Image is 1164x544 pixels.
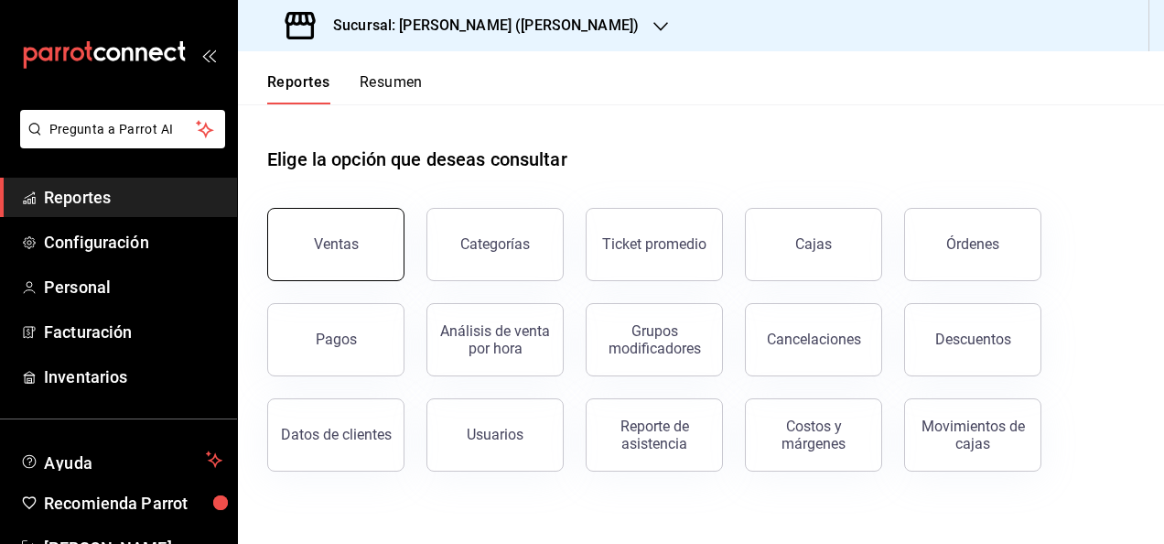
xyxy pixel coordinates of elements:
button: Descuentos [904,303,1041,376]
div: Cancelaciones [767,331,861,348]
button: Costos y márgenes [745,398,882,472]
button: Pregunta a Parrot AI [20,110,225,148]
button: Ticket promedio [586,208,723,281]
div: Grupos modificadores [598,322,711,357]
div: navigation tabs [267,73,423,104]
div: Categorías [460,235,530,253]
button: Datos de clientes [267,398,404,472]
button: open_drawer_menu [201,48,216,62]
div: Reporte de asistencia [598,418,711,452]
button: Resumen [360,73,423,104]
div: Descuentos [935,331,1011,348]
span: Facturación [44,320,222,344]
span: Configuración [44,230,222,255]
button: Cancelaciones [745,303,882,376]
button: Análisis de venta por hora [426,303,564,376]
button: Pagos [267,303,404,376]
div: Cajas [795,235,832,253]
span: Reportes [44,185,222,210]
h3: Sucursal: [PERSON_NAME] ([PERSON_NAME]) [318,15,639,37]
h1: Elige la opción que deseas consultar [267,146,567,173]
span: Ayuda [44,449,199,471]
button: Usuarios [426,398,564,472]
button: Órdenes [904,208,1041,281]
div: Ticket promedio [602,235,706,253]
button: Grupos modificadores [586,303,723,376]
div: Ventas [314,235,359,253]
a: Pregunta a Parrot AI [13,133,225,152]
div: Órdenes [946,235,999,253]
div: Usuarios [467,426,523,443]
div: Costos y márgenes [757,418,870,452]
span: Pregunta a Parrot AI [49,120,197,139]
div: Pagos [316,331,357,348]
button: Cajas [745,208,882,281]
span: Personal [44,275,222,299]
button: Reporte de asistencia [586,398,723,472]
button: Movimientos de cajas [904,398,1041,472]
button: Categorías [426,208,564,281]
div: Análisis de venta por hora [438,322,552,357]
span: Inventarios [44,364,222,389]
span: Recomienda Parrot [44,491,222,516]
button: Reportes [267,73,330,104]
div: Movimientos de cajas [916,418,1029,452]
button: Ventas [267,208,404,281]
div: Datos de clientes [281,426,392,443]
